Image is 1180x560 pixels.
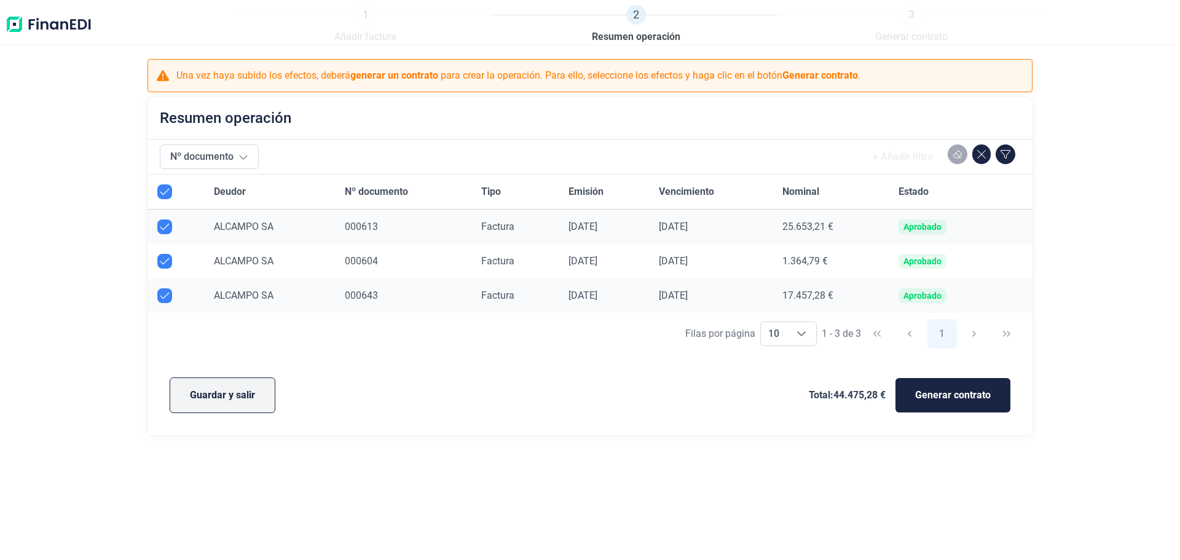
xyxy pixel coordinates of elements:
div: All items selected [157,184,172,199]
span: Vencimiento [659,184,714,199]
span: 000604 [345,255,378,267]
span: ALCAMPO SA [214,290,273,301]
button: Last Page [992,319,1021,349]
p: Una vez haya subido los efectos, deberá para crear la operación. Para ello, seleccione los efecto... [176,68,860,83]
div: 25.653,21 € [782,221,879,233]
span: Estado [899,184,929,199]
span: ALCAMPO SA [214,255,273,267]
div: 1.364,79 € [782,255,879,267]
div: [DATE] [568,221,639,233]
span: Emisión [568,184,604,199]
button: Generar contrato [895,378,1010,412]
div: 17.457,28 € [782,290,879,302]
span: Generar contrato [915,388,991,403]
span: 000613 [345,221,378,232]
button: Next Page [959,319,989,349]
div: Aprobado [903,222,942,232]
b: generar un contrato [350,69,438,81]
div: Choose [787,322,816,345]
a: 2Resumen operación [592,5,680,44]
span: Tipo [481,184,501,199]
img: Logo de aplicación [5,5,92,44]
button: Guardar y salir [170,377,275,413]
span: 10 [761,322,787,345]
span: 1 - 3 de 3 [822,329,861,339]
div: Aprobado [903,256,942,266]
button: First Page [862,319,892,349]
div: Aprobado [903,291,942,301]
span: Total: 44.475,28 € [809,388,886,403]
span: Resumen operación [592,30,680,44]
div: Row Unselected null [157,219,172,234]
button: Nº documento [160,144,259,169]
span: Deudor [214,184,246,199]
span: Factura [481,255,514,267]
div: [DATE] [568,290,639,302]
span: Nº documento [345,184,408,199]
div: [DATE] [659,221,763,233]
div: [DATE] [659,255,763,267]
span: Factura [481,290,514,301]
h2: Resumen operación [160,109,291,127]
span: ALCAMPO SA [214,221,273,232]
b: Generar contrato [782,69,858,81]
span: Factura [481,221,514,232]
button: Previous Page [895,319,924,349]
div: Row Unselected null [157,254,172,269]
div: Row Unselected null [157,288,172,303]
button: Page 1 [927,319,957,349]
span: Guardar y salir [190,388,255,403]
div: Filas por página [685,326,755,341]
span: 000643 [345,290,378,301]
span: 2 [626,5,646,25]
span: Nominal [782,184,819,199]
div: [DATE] [659,290,763,302]
div: [DATE] [568,255,639,267]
